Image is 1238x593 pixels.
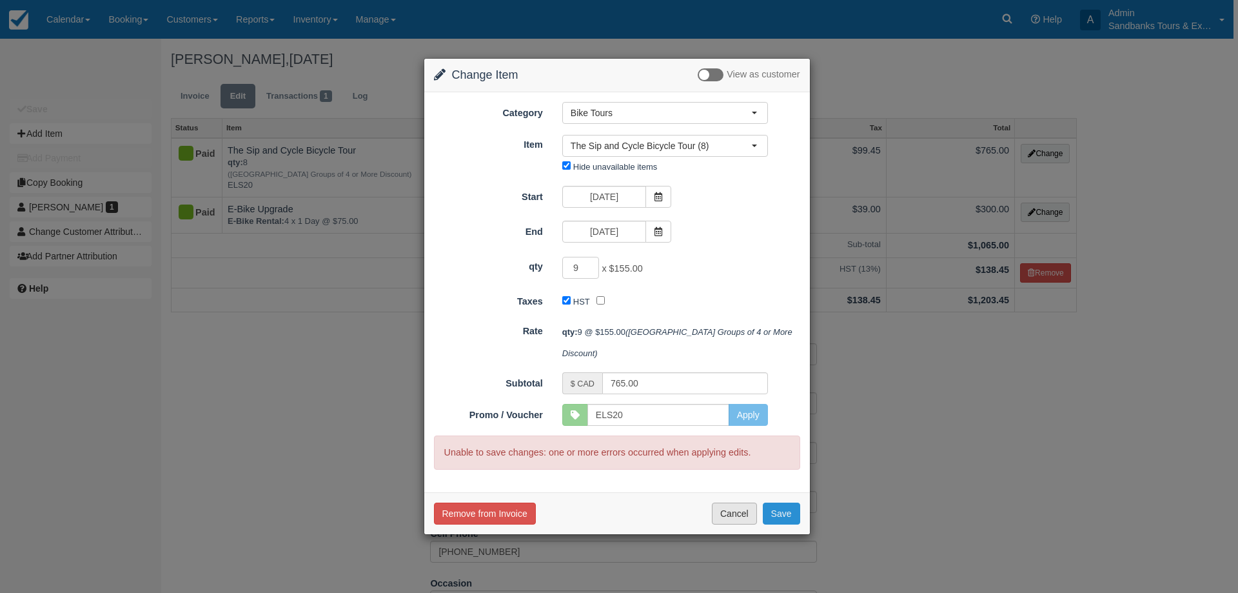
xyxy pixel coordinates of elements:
[571,139,751,152] span: The Sip and Cycle Bicycle Tour (8)
[573,162,657,172] label: Hide unavailable items
[562,102,768,124] button: Bike Tours
[424,290,553,308] label: Taxes
[424,134,553,152] label: Item
[562,135,768,157] button: The Sip and Cycle Bicycle Tour (8)
[434,436,800,470] p: Unable to save changes: one or more errors occurred when applying edits.
[573,297,590,307] label: HST
[452,68,518,81] span: Change Item
[424,256,553,274] label: qty
[424,186,553,204] label: Start
[602,263,642,274] span: x $155.00
[553,321,810,364] div: 9 @ $155.00
[571,106,751,119] span: Bike Tours
[727,70,800,80] span: View as customer
[424,372,553,390] label: Subtotal
[424,320,553,338] label: Rate
[571,379,594,388] small: $ CAD
[562,257,600,279] input: qty
[434,503,536,525] button: Remove from Invoice
[424,404,553,422] label: Promo / Voucher
[424,102,553,120] label: Category
[712,503,757,525] button: Cancel
[562,327,578,337] strong: qty
[562,327,794,358] em: ([GEOGRAPHIC_DATA] Groups of 4 or More Discount)
[424,221,553,239] label: End
[763,503,800,525] button: Save
[729,404,768,426] button: Apply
